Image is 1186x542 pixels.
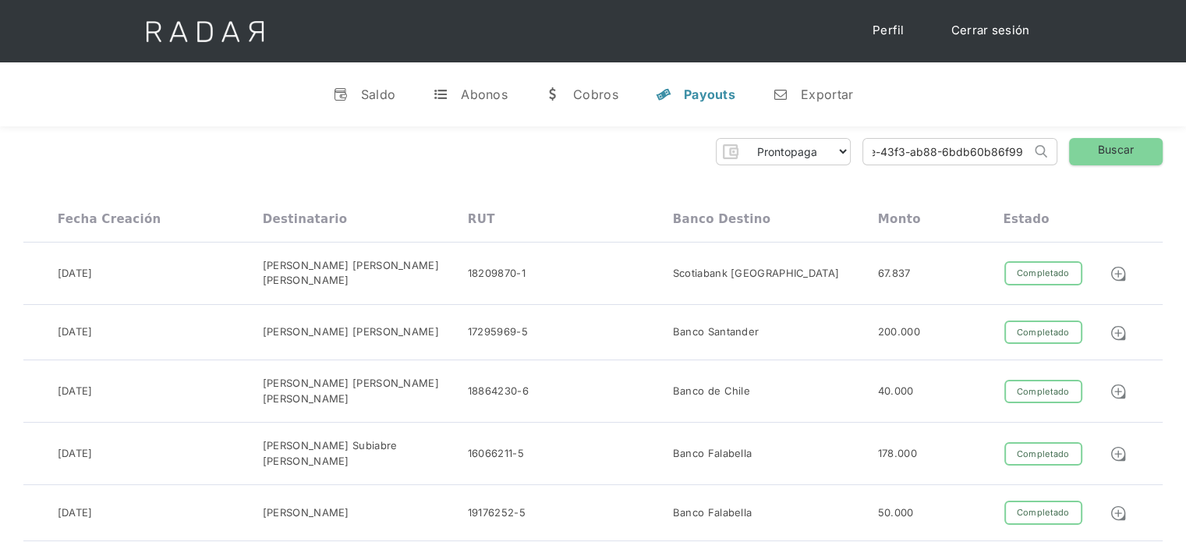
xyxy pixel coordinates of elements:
div: Completado [1004,261,1082,285]
div: 16066211-5 [468,446,524,462]
div: 40.000 [878,384,914,399]
div: [PERSON_NAME] [263,505,349,521]
div: Banco Falabella [673,505,752,521]
a: Cerrar sesión [936,16,1046,46]
div: 50.000 [878,505,914,521]
form: Form [716,138,851,165]
div: Completado [1004,380,1082,404]
div: Completado [1004,442,1082,466]
div: Completado [1004,321,1082,345]
div: [DATE] [58,384,93,399]
div: 200.000 [878,324,920,340]
div: Banco de Chile [673,384,750,399]
div: 18209870-1 [468,266,526,282]
div: t [433,87,448,102]
div: [PERSON_NAME] [PERSON_NAME] [PERSON_NAME] [263,258,468,289]
div: [PERSON_NAME] [PERSON_NAME] [PERSON_NAME] [263,376,468,406]
div: Destinatario [263,212,347,226]
div: Exportar [801,87,853,102]
img: Detalle [1110,505,1127,522]
img: Detalle [1110,445,1127,462]
div: Cobros [573,87,618,102]
div: w [545,87,561,102]
div: y [656,87,671,102]
div: Scotiabank [GEOGRAPHIC_DATA] [673,266,839,282]
div: Monto [878,212,921,226]
div: v [333,87,349,102]
input: Busca por ID [863,139,1031,165]
div: Fecha creación [58,212,161,226]
div: n [773,87,788,102]
div: Banco destino [673,212,770,226]
div: Payouts [684,87,735,102]
div: 19176252-5 [468,505,526,521]
div: Banco Falabella [673,446,752,462]
div: RUT [468,212,495,226]
div: 17295969-5 [468,324,528,340]
div: Estado [1003,212,1049,226]
div: 178.000 [878,446,917,462]
div: Abonos [461,87,508,102]
a: Buscar [1069,138,1163,165]
div: [PERSON_NAME] Subiabre [PERSON_NAME] [263,438,468,469]
div: Saldo [361,87,396,102]
img: Detalle [1110,383,1127,400]
div: 67.837 [878,266,911,282]
a: Perfil [857,16,920,46]
div: Banco Santander [673,324,759,340]
img: Detalle [1110,324,1127,342]
div: [PERSON_NAME] [PERSON_NAME] [263,324,439,340]
div: [DATE] [58,446,93,462]
div: [DATE] [58,505,93,521]
div: 18864230-6 [468,384,529,399]
div: Completado [1004,501,1082,525]
div: [DATE] [58,324,93,340]
div: [DATE] [58,266,93,282]
img: Detalle [1110,265,1127,282]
